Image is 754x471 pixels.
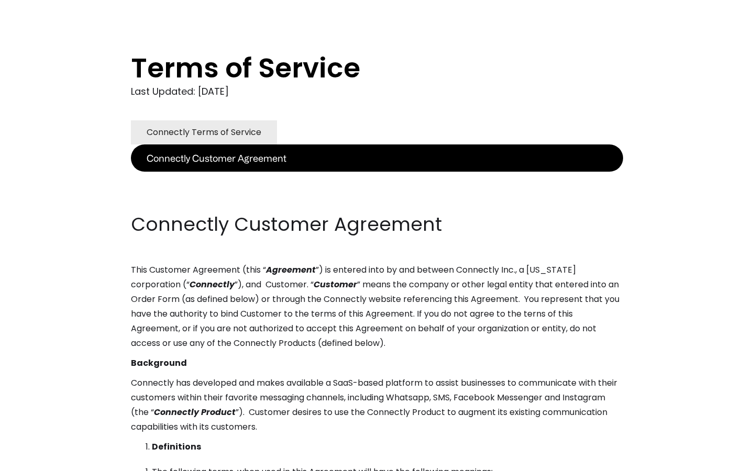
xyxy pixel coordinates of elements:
[152,441,201,453] strong: Definitions
[10,452,63,467] aside: Language selected: English
[131,52,581,84] h1: Terms of Service
[314,278,357,290] em: Customer
[131,211,623,238] h2: Connectly Customer Agreement
[147,151,286,165] div: Connectly Customer Agreement
[266,264,316,276] em: Agreement
[131,376,623,434] p: Connectly has developed and makes available a SaaS-based platform to assist businesses to communi...
[131,84,623,99] div: Last Updated: [DATE]
[21,453,63,467] ul: Language list
[131,192,623,206] p: ‍
[131,357,187,369] strong: Background
[147,125,261,140] div: Connectly Terms of Service
[154,406,236,418] em: Connectly Product
[190,278,235,290] em: Connectly
[131,263,623,351] p: This Customer Agreement (this “ ”) is entered into by and between Connectly Inc., a [US_STATE] co...
[131,172,623,186] p: ‍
